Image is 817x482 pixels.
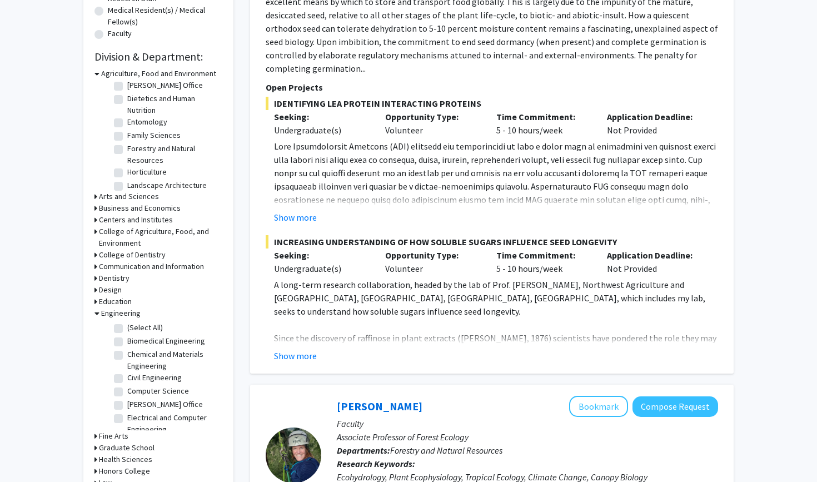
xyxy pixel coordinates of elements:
[390,445,502,456] span: Forestry and Natural Resources
[266,81,718,94] p: Open Projects
[337,445,390,456] b: Departments:
[488,110,599,137] div: 5 - 10 hours/week
[496,249,591,262] p: Time Commitment:
[274,249,368,262] p: Seeking:
[127,372,182,384] label: Civil Engineering
[101,307,141,319] h3: Engineering
[127,385,189,397] label: Computer Science
[274,141,717,419] span: Lore Ipsumdolorsit Ametcons (ADI) elitsedd eiu temporincidi ut labo e dolor magn al enimadmini ve...
[274,262,368,275] div: Undergraduate(s)
[99,296,132,307] h3: Education
[385,110,480,123] p: Opportunity Type:
[274,110,368,123] p: Seeking:
[101,68,216,79] h3: Agriculture, Food and Environment
[274,123,368,137] div: Undergraduate(s)
[99,442,155,454] h3: Graduate School
[127,143,220,166] label: Forestry and Natural Resources
[266,235,718,249] span: INCREASING UNDERSTANDING OF HOW SOLUBLE SUGARS INFLUENCE SEED LONGEVITY
[127,116,167,128] label: Entomology
[274,349,317,362] button: Show more
[99,202,181,214] h3: Business and Economics
[127,322,163,334] label: (Select All)
[266,97,718,110] span: IDENTIFYING LEA PROTEIN INTERACTING PROTEINS
[127,93,220,116] label: Dietetics and Human Nutrition
[127,79,203,91] label: [PERSON_NAME] Office
[274,332,718,450] span: Since the discovery of raffinose in plant extracts ([PERSON_NAME], 1876) scientists have pondered...
[127,166,167,178] label: Horticulture
[99,226,222,249] h3: College of Agriculture, Food, and Environment
[337,430,718,444] p: Associate Professor of Forest Ecology
[99,284,122,296] h3: Design
[99,261,204,272] h3: Communication and Information
[599,110,710,137] div: Not Provided
[8,432,47,474] iframe: Chat
[99,454,152,465] h3: Health Sciences
[108,4,222,28] label: Medical Resident(s) / Medical Fellow(s)
[99,249,166,261] h3: College of Dentistry
[274,279,705,317] span: A long-term research collaboration, headed by the lab of Prof. [PERSON_NAME], Northwest Agricultu...
[99,191,159,202] h3: Arts and Sciences
[569,396,628,417] button: Add Sybil Gotsch to Bookmarks
[496,110,591,123] p: Time Commitment:
[127,180,207,191] label: Landscape Architecture
[127,130,181,141] label: Family Sciences
[488,249,599,275] div: 5 - 10 hours/week
[274,211,317,224] button: Show more
[127,399,203,410] label: [PERSON_NAME] Office
[607,249,701,262] p: Application Deadline:
[94,50,222,63] h2: Division & Department:
[337,417,718,430] p: Faculty
[632,396,718,417] button: Compose Request to Sybil Gotsch
[337,399,422,413] a: [PERSON_NAME]
[127,412,220,435] label: Electrical and Computer Engineering
[99,430,128,442] h3: Fine Arts
[385,249,480,262] p: Opportunity Type:
[337,458,415,469] b: Research Keywords:
[108,28,132,39] label: Faculty
[377,249,488,275] div: Volunteer
[377,110,488,137] div: Volunteer
[127,335,205,347] label: Biomedical Engineering
[99,465,150,477] h3: Honors College
[127,349,220,372] label: Chemical and Materials Engineering
[607,110,701,123] p: Application Deadline:
[99,272,129,284] h3: Dentistry
[99,214,173,226] h3: Centers and Institutes
[599,249,710,275] div: Not Provided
